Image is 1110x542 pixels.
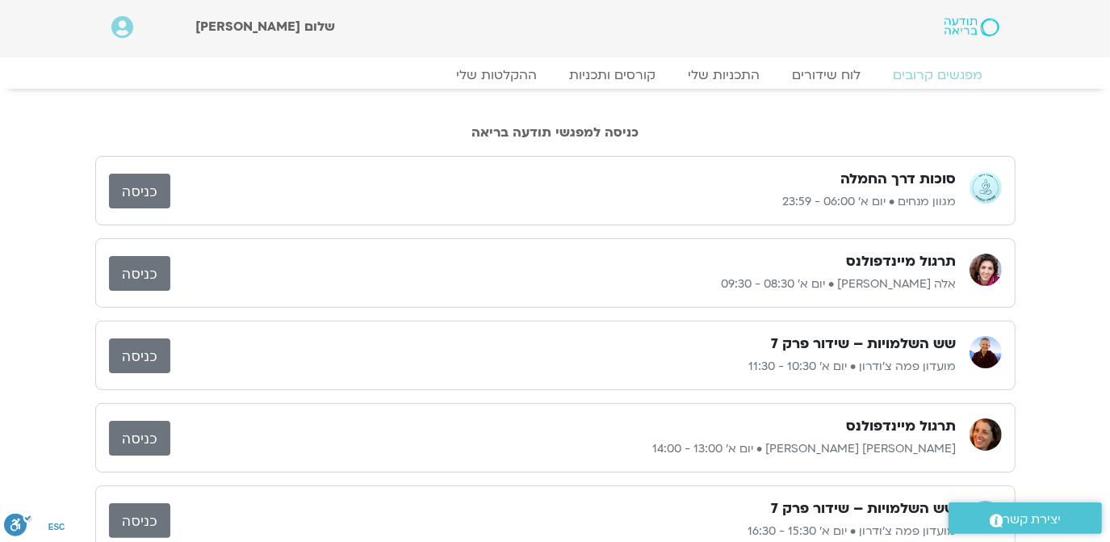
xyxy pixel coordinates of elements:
a: ההקלטות שלי [441,67,554,83]
a: כניסה [109,503,170,538]
span: יצירת קשר [1003,509,1062,531]
h3: סוכות דרך החמלה [841,170,957,189]
h2: כניסה למפגשי תודעה בריאה [95,125,1016,140]
img: מגוון מנחים [970,171,1002,204]
a: מפגשים קרובים [878,67,999,83]
p: מועדון פמה צ'ודרון • יום א׳ 10:30 - 11:30 [170,357,957,376]
img: סיגל בירן אבוחצירה [970,418,1002,451]
a: לוח שידורים [777,67,878,83]
p: אלה [PERSON_NAME] • יום א׳ 08:30 - 09:30 [170,275,957,294]
img: אלה טולנאי [970,254,1002,286]
span: שלום [PERSON_NAME] [195,18,335,36]
a: קורסים ותכניות [554,67,672,83]
h3: שש השלמויות – שידור פרק 7 [772,499,957,519]
h3: תרגול מיינדפולנס [847,252,957,271]
p: מועדון פמה צ'ודרון • יום א׳ 15:30 - 16:30 [170,522,957,541]
a: כניסה [109,421,170,456]
img: מועדון פמה צ'ודרון [970,336,1002,368]
p: מגוון מנחים • יום א׳ 06:00 - 23:59 [170,192,957,212]
p: [PERSON_NAME] [PERSON_NAME] • יום א׳ 13:00 - 14:00 [170,439,957,459]
a: כניסה [109,338,170,373]
nav: Menu [111,67,999,83]
h3: תרגול מיינדפולנס [847,417,957,436]
a: יצירת קשר [949,502,1102,534]
a: התכניות שלי [672,67,777,83]
a: כניסה [109,256,170,291]
h3: שש השלמויות – שידור פרק 7 [772,334,957,354]
a: כניסה [109,174,170,208]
